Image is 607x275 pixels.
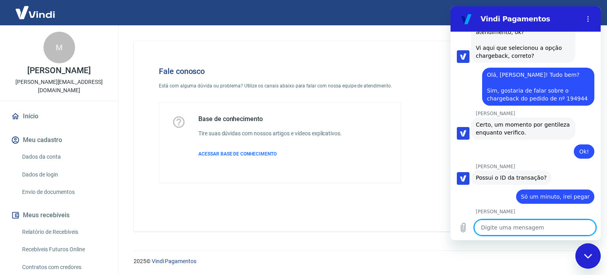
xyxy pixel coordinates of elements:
button: Sair [569,6,598,20]
a: Relatório de Recebíveis [19,224,109,240]
h5: Base de conhecimento [198,115,342,123]
span: Só um minuto, irei pegar [70,186,139,194]
h4: Fale conosco [159,66,401,76]
button: Meu cadastro [9,131,109,149]
div: M [43,32,75,63]
span: Possui o ID da transação? [25,167,96,175]
a: Início [9,108,109,125]
span: ACESSAR BASE DE CONHECIMENTO [198,151,277,157]
p: 2025 © [134,257,588,266]
p: [PERSON_NAME] [25,104,150,110]
button: Meus recebíveis [9,207,109,224]
button: Carregar arquivo [5,213,21,229]
a: ACESSAR BASE DE CONHECIMENTO [198,150,342,157]
p: [PERSON_NAME] [25,157,150,163]
a: Vindi Pagamentos [152,258,196,264]
a: Dados de login [19,167,109,183]
span: Olá, [PERSON_NAME]! Tudo bem? Sim, gostaria de falar sobre o chargeback do pedido de nº 194944 [36,64,139,96]
iframe: Janela de mensagens [451,6,601,240]
span: Ok! [128,141,139,149]
a: Envio de documentos [19,184,109,200]
p: Está com alguma dúvida ou problema? Utilize os canais abaixo para falar com nossa equipe de atend... [159,82,401,89]
a: Recebíveis Futuros Online [19,241,109,258]
img: Vindi [9,0,61,25]
p: [PERSON_NAME][EMAIL_ADDRESS][DOMAIN_NAME] [6,78,112,95]
span: Certo, um momento por gentileza enquanto verifico. [25,114,120,130]
img: Fale conosco [435,54,555,159]
p: [PERSON_NAME] [27,66,90,75]
iframe: Botão para abrir a janela de mensagens, conversa em andamento [575,243,601,269]
a: Dados da conta [19,149,109,165]
p: [PERSON_NAME] [25,202,150,209]
h6: Tire suas dúvidas com nossos artigos e vídeos explicativos. [198,129,342,138]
